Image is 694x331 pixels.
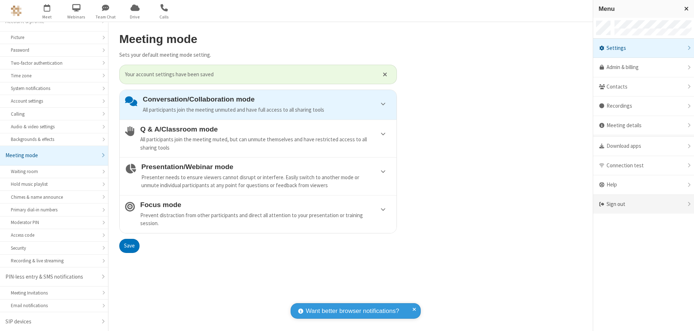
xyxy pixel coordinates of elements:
div: Download apps [593,137,694,156]
span: Calls [151,14,178,20]
div: All participants join the meeting muted, but can unmute themselves and have restricted access to ... [140,136,391,152]
span: Webinars [63,14,90,20]
div: Audio & video settings [11,123,97,130]
span: Your account settings have been saved [125,70,374,79]
div: System notifications [11,85,97,92]
div: PIN-less entry & SMS notifications [5,273,97,281]
div: Calling [11,111,97,117]
div: Security [11,245,97,252]
div: Contacts [593,77,694,97]
h4: Focus mode [140,201,391,209]
h4: Q & A/Classroom mode [140,125,391,133]
div: Two-factor authentication [11,60,97,66]
img: QA Selenium DO NOT DELETE OR CHANGE [11,5,22,16]
div: Primary dial-in numbers [11,206,97,213]
div: Backgrounds & effects [11,136,97,143]
div: Connection test [593,156,694,176]
div: All participants join the meeting unmuted and have full access to all sharing tools [143,106,391,114]
div: Help [593,175,694,195]
span: Want better browser notifications? [306,306,399,316]
span: Team Chat [92,14,119,20]
h3: Menu [599,5,678,12]
div: Meeting Invitations [11,289,97,296]
div: Meeting details [593,116,694,136]
div: Password [11,47,97,53]
div: Waiting room [11,168,97,175]
div: Moderator PIN [11,219,97,226]
div: Account settings [11,98,97,104]
div: Hold music playlist [11,181,97,188]
div: Recording & live streaming [11,257,97,264]
div: Chimes & name announce [11,194,97,201]
iframe: Chat [676,312,689,326]
button: Close alert [379,69,391,80]
div: SIP devices [5,318,97,326]
div: Meeting mode [5,151,97,160]
button: Save [119,239,140,253]
div: Presenter needs to ensure viewers cannot disrupt or interfere. Easily switch to another mode or u... [141,173,391,190]
span: Drive [121,14,149,20]
div: Time zone [11,72,97,79]
h4: Presentation/Webinar mode [141,163,391,171]
div: Picture [11,34,97,41]
div: Sign out [593,195,694,214]
div: Access code [11,232,97,238]
span: Meet [34,14,61,20]
h4: Conversation/Collaboration mode [143,95,391,103]
h2: Meeting mode [119,33,397,46]
div: Recordings [593,96,694,116]
div: Settings [593,39,694,58]
div: Prevent distraction from other participants and direct all attention to your presentation or trai... [140,211,391,228]
div: Email notifications [11,302,97,309]
p: Sets your default meeting mode setting. [119,51,397,59]
a: Admin & billing [593,58,694,77]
